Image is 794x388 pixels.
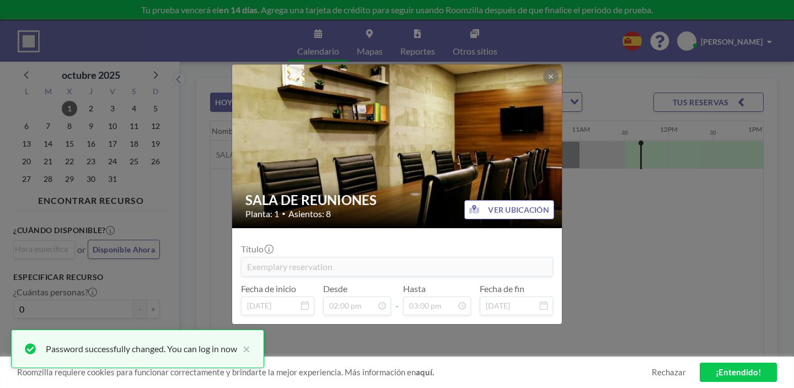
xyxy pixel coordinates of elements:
a: ¡Entendido! [700,363,777,382]
span: Roomzilla requiere cookies para funcionar correctamente y brindarte la mejor experiencia. Más inf... [17,367,652,378]
label: Desde [323,283,347,294]
label: Fecha de fin [480,283,524,294]
img: 537.jpg [232,36,563,256]
label: Fecha de inicio [241,283,296,294]
span: - [395,287,399,311]
span: • [282,209,286,218]
span: Asientos: 8 [288,208,331,219]
a: Rechazar [652,367,686,378]
div: Password successfully changed. You can log in now [46,342,237,355]
a: aquí. [416,367,434,377]
span: Planta: 1 [245,208,279,219]
button: close [237,342,250,355]
label: Título [241,244,272,255]
input: (Sin título) [242,257,552,276]
h2: SALA DE REUNIONES [245,192,550,208]
button: VER UBICACIÓN [464,200,554,219]
label: Hasta [403,283,426,294]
